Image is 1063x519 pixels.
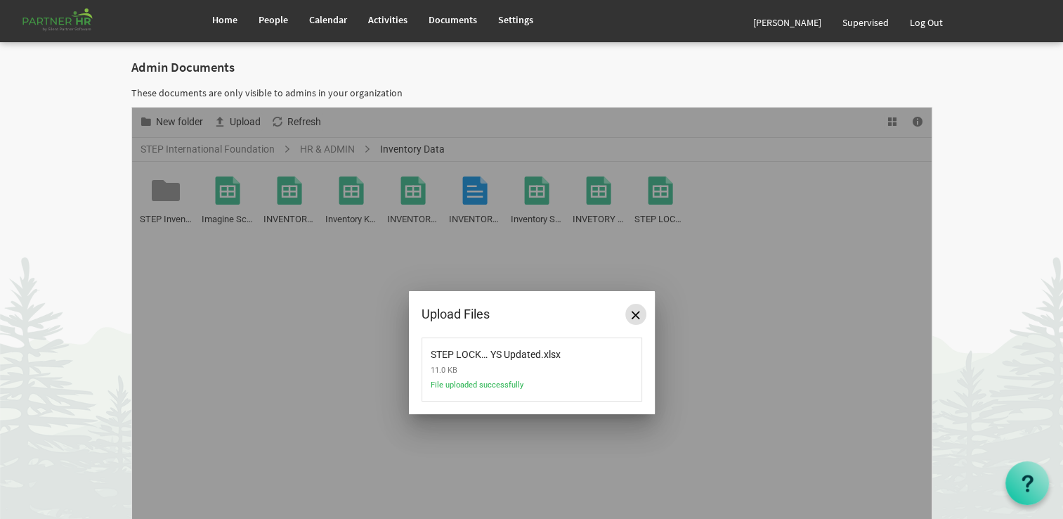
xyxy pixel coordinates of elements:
a: Supervised [832,3,899,42]
span: People [259,13,288,26]
p: These documents are only visible to admins in your organization [131,86,932,100]
span: STEP LOCKS AND KEYS Updated.xlsx [431,340,542,360]
a: [PERSON_NAME] [743,3,832,42]
button: Close [625,304,646,325]
span: File uploaded successfully [431,380,578,398]
span: 11.0 KB [431,360,578,380]
span: Home [212,13,237,26]
span: Activities [368,13,407,26]
span: Calendar [309,13,347,26]
span: Settings [498,13,533,26]
a: Log Out [899,3,953,42]
h2: Admin Documents [131,60,932,75]
span: Supervised [842,16,889,29]
div: Upload Files [422,304,598,325]
span: Documents [429,13,477,26]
